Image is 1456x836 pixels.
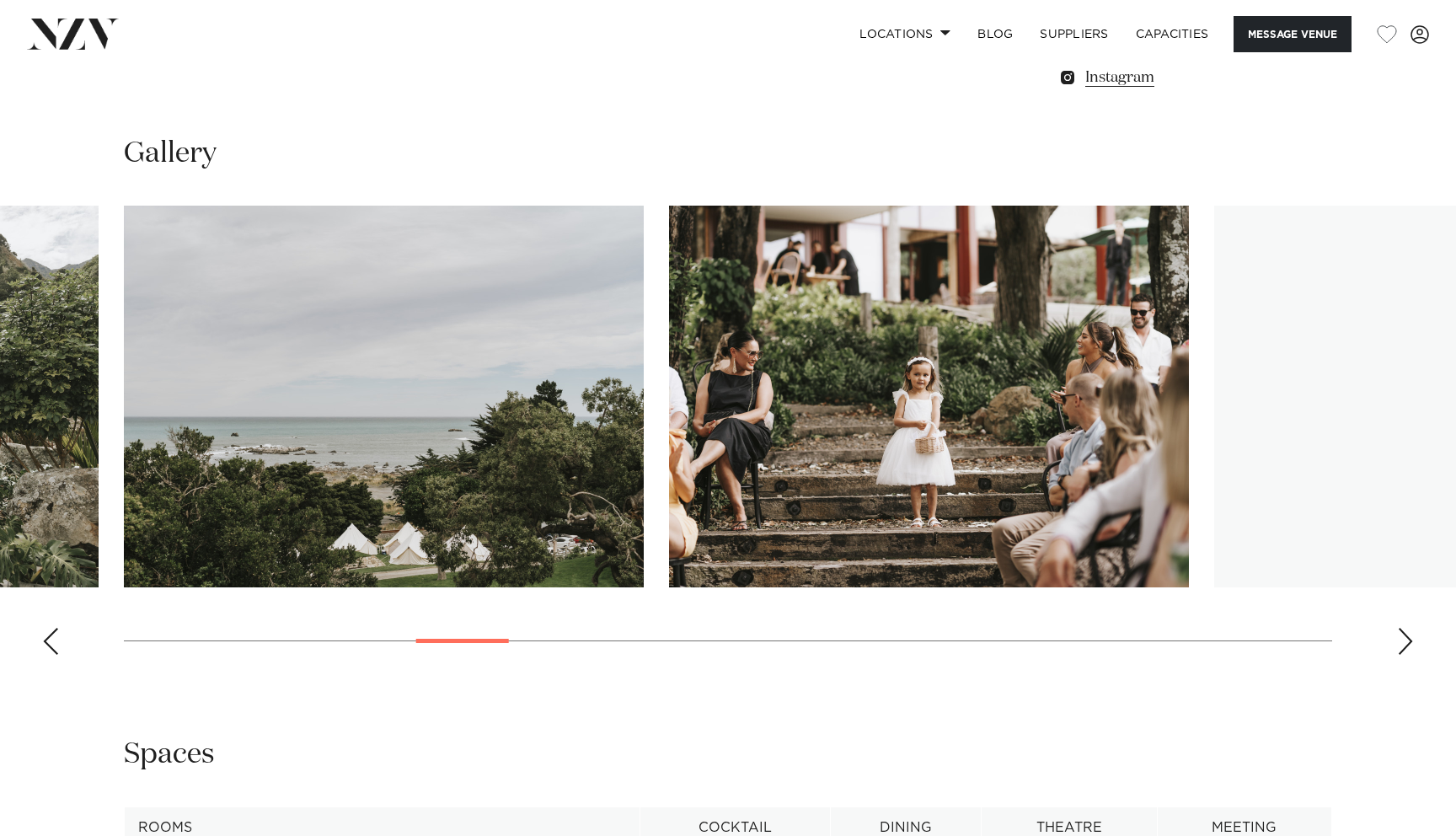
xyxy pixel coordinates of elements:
[124,135,217,173] h2: Gallery
[846,16,964,52] a: Locations
[1057,66,1332,89] a: Instagram
[1234,16,1352,52] button: Message Venue
[1122,16,1223,52] a: Capacities
[124,206,644,587] swiper-slide: 8 / 29
[27,19,119,49] img: nzv-logo.png
[1026,16,1121,52] a: SUPPLIERS
[669,206,1189,587] swiper-slide: 9 / 29
[124,736,215,774] h2: Spaces
[964,16,1026,52] a: BLOG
